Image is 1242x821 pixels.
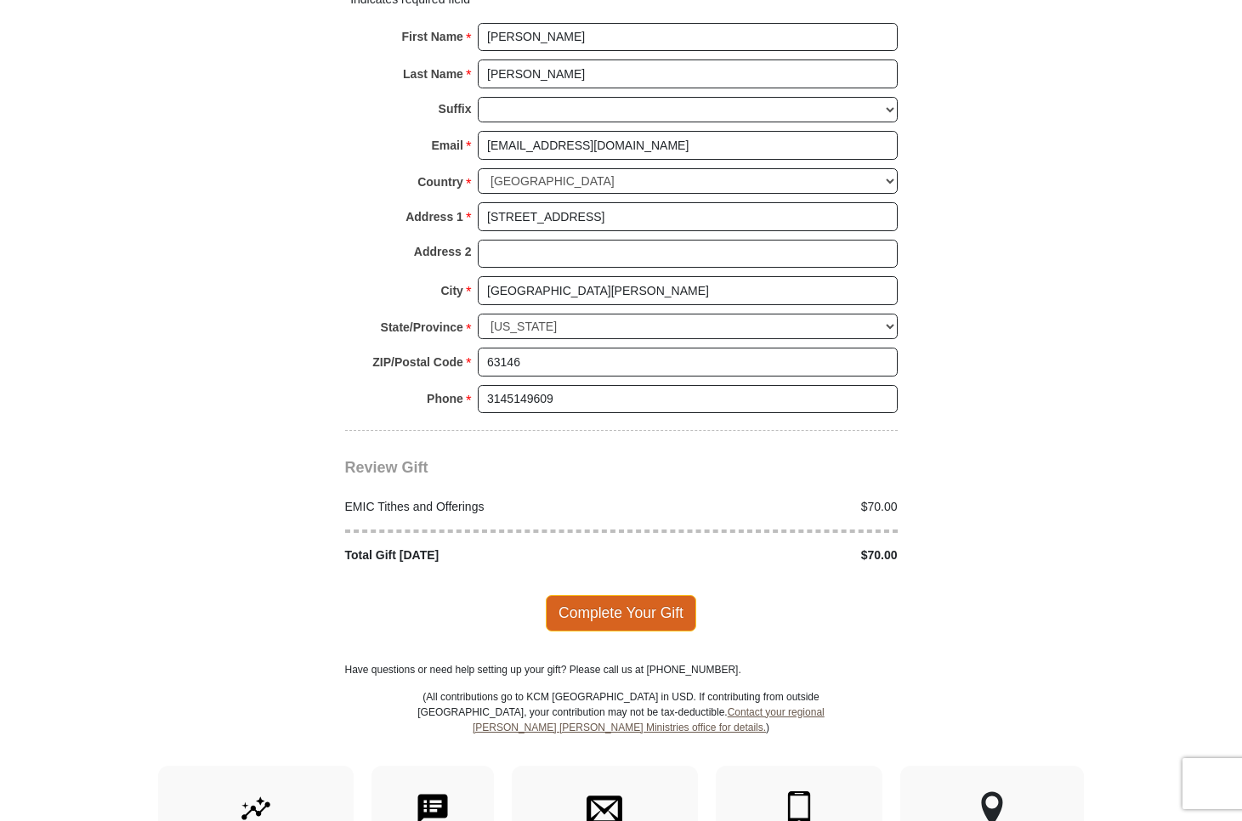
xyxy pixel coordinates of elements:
p: Have questions or need help setting up your gift? Please call us at [PHONE_NUMBER]. [345,662,898,677]
strong: ZIP/Postal Code [372,350,463,374]
p: (All contributions go to KCM [GEOGRAPHIC_DATA] in USD. If contributing from outside [GEOGRAPHIC_D... [417,689,825,766]
span: Complete Your Gift [546,595,696,631]
strong: Email [432,133,463,157]
div: $70.00 [621,498,907,516]
div: Total Gift [DATE] [336,546,621,564]
strong: Address 1 [405,205,463,229]
div: EMIC Tithes and Offerings [336,498,621,516]
strong: First Name [402,25,463,48]
strong: Suffix [439,97,472,121]
strong: Country [417,170,463,194]
strong: Last Name [403,62,463,86]
a: Contact your regional [PERSON_NAME] [PERSON_NAME] Ministries office for details. [473,706,825,733]
strong: City [440,279,462,303]
span: Review Gift [345,459,428,476]
strong: Address 2 [414,240,472,263]
strong: State/Province [381,315,463,339]
div: $70.00 [621,546,907,564]
strong: Phone [427,387,463,410]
